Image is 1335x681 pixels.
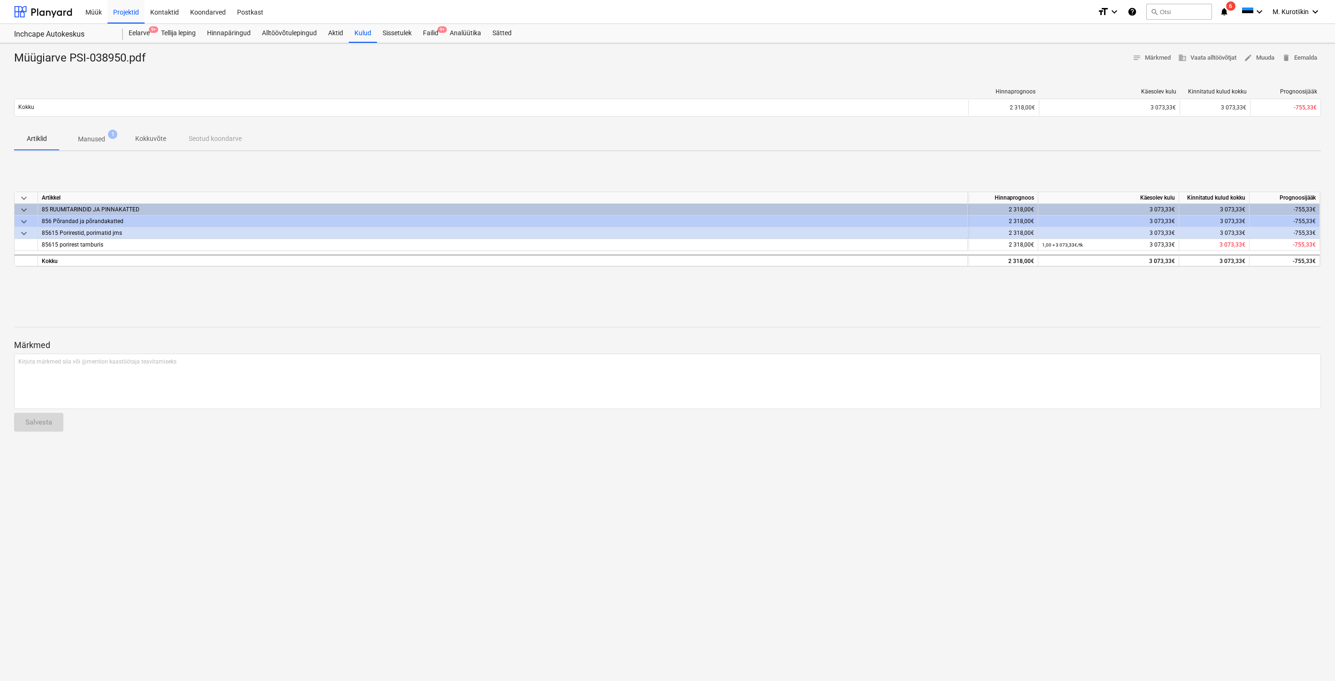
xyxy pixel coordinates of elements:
[1038,192,1179,204] div: Käesolev kulu
[417,24,444,43] a: Failid9+
[1244,53,1274,63] span: Muuda
[968,239,1038,251] div: 2 318,00€
[1042,242,1083,248] small: 1,00 × 3 073,33€ / tk
[417,24,444,43] div: Failid
[18,228,30,239] span: keyboard_arrow_down
[968,216,1038,227] div: 2 318,00€
[1184,88,1247,95] div: Kinnitatud kulud kokku
[1278,51,1321,65] button: Eemalda
[14,30,112,39] div: Inchcape Autokeskus
[155,24,201,43] a: Tellija leping
[42,216,964,227] div: 856 Põrandad ja põrandakatted
[349,24,377,43] a: Kulud
[487,24,517,43] a: Sätted
[973,88,1036,95] div: Hinnaprognoos
[1254,88,1317,95] div: Prognoosijääk
[18,103,34,111] p: Kokku
[1097,6,1109,17] i: format_size
[14,340,1321,351] p: Märkmed
[1042,216,1175,227] div: 3 073,33€
[1293,241,1316,248] span: -755,33€
[377,24,417,43] a: Sissetulek
[1240,51,1278,65] button: Muuda
[1133,54,1141,62] span: notes
[1133,53,1171,63] span: Märkmed
[1109,6,1120,17] i: keyboard_arrow_down
[1178,54,1187,62] span: business
[1220,6,1229,17] i: notifications
[256,24,322,43] a: Alltöövõtulepingud
[1220,241,1245,248] span: 3 073,33€
[42,227,964,239] div: 85615 Porirestid, porimatid jms
[1179,227,1250,239] div: 3 073,33€
[38,192,968,204] div: Artikkel
[444,24,487,43] a: Analüütika
[1250,192,1320,204] div: Prognoosijääk
[1179,204,1250,216] div: 3 073,33€
[149,26,158,33] span: 9+
[1178,53,1236,63] span: Vaata alltöövõtjat
[25,134,48,144] p: Artiklid
[18,216,30,227] span: keyboard_arrow_down
[1042,204,1175,216] div: 3 073,33€
[1250,204,1320,216] div: -755,33€
[968,192,1038,204] div: Hinnaprognoos
[38,255,968,266] div: Kokku
[1310,6,1321,17] i: keyboard_arrow_down
[78,134,105,144] p: Manused
[968,255,1038,266] div: 2 318,00€
[1244,54,1252,62] span: edit
[1273,8,1309,16] span: M. Kurotškin
[135,134,166,144] p: Kokkuvõte
[1179,216,1250,227] div: 3 073,33€
[1282,53,1317,63] span: Eemalda
[18,193,30,204] span: keyboard_arrow_down
[1226,1,1235,11] span: 6
[1179,192,1250,204] div: Kinnitatud kulud kokku
[18,204,30,216] span: keyboard_arrow_down
[123,24,155,43] div: Eelarve
[1282,54,1290,62] span: delete
[1180,100,1250,115] div: 3 073,33€
[1042,255,1175,267] div: 3 073,33€
[1179,255,1250,266] div: 3 073,33€
[437,26,447,33] span: 9+
[1250,216,1320,227] div: -755,33€
[1042,227,1175,239] div: 3 073,33€
[968,100,1039,115] div: 2 318,00€
[1250,255,1320,266] div: -755,33€
[108,130,117,139] span: 1
[1043,88,1176,95] div: Käesolev kulu
[322,24,349,43] a: Aktid
[42,241,103,248] span: 85615 porirest tamburis
[1146,4,1212,20] button: Otsi
[1151,8,1158,15] span: search
[1129,51,1174,65] button: Märkmed
[1254,6,1265,17] i: keyboard_arrow_down
[968,227,1038,239] div: 2 318,00€
[1128,6,1137,17] i: Abikeskus
[201,24,256,43] a: Hinnapäringud
[123,24,155,43] a: Eelarve9+
[14,51,153,66] div: Müügiarve PSI-038950.pdf
[1250,227,1320,239] div: -755,33€
[1294,104,1317,111] span: -755,33€
[1043,104,1176,111] div: 3 073,33€
[1174,51,1240,65] button: Vaata alltöövõtjat
[968,204,1038,216] div: 2 318,00€
[42,204,964,215] div: 85 RUUMITARINDID JA PINNAKATTED
[1042,239,1175,251] div: 3 073,33€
